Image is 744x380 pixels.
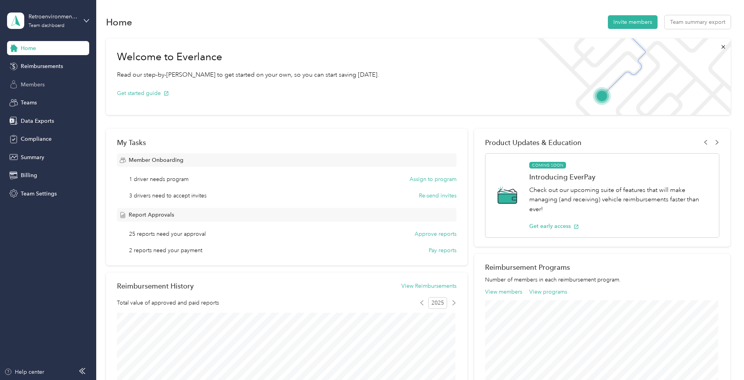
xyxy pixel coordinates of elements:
[529,162,566,169] span: COMING SOON
[429,246,456,255] button: Pay reports
[428,297,447,309] span: 2025
[530,38,730,115] img: Welcome to everlance
[129,246,202,255] span: 2 reports need your payment
[529,173,711,181] h1: Introducing EverPay
[419,192,456,200] button: Re-send invites
[29,23,65,28] div: Team dashboard
[485,263,719,271] h2: Reimbursement Programs
[529,222,579,230] button: Get early access
[485,288,522,296] button: View members
[21,190,57,198] span: Team Settings
[117,51,379,63] h1: Welcome to Everlance
[21,44,36,52] span: Home
[21,117,54,125] span: Data Exports
[529,185,711,214] p: Check out our upcoming suite of features that will make managing (and receiving) vehicle reimburs...
[415,230,456,238] button: Approve reports
[401,282,456,290] button: View Reimbursements
[485,138,582,147] span: Product Updates & Education
[117,299,219,307] span: Total value of approved and paid reports
[117,89,169,97] button: Get started guide
[117,138,456,147] div: My Tasks
[129,211,174,219] span: Report Approvals
[21,99,37,107] span: Teams
[529,288,567,296] button: View programs
[129,230,206,238] span: 25 reports need your approval
[117,282,194,290] h2: Reimbursement History
[129,156,183,164] span: Member Onboarding
[117,70,379,80] p: Read our step-by-[PERSON_NAME] to get started on your own, so you can start saving [DATE].
[21,81,45,89] span: Members
[21,153,44,161] span: Summary
[21,171,37,179] span: Billing
[129,192,207,200] span: 3 drivers need to accept invites
[29,13,77,21] div: Retroenvironmental
[700,336,744,380] iframe: Everlance-gr Chat Button Frame
[4,368,44,376] button: Help center
[410,175,456,183] button: Assign to program
[485,276,719,284] p: Number of members in each reimbursement program.
[665,15,731,29] button: Team summary export
[129,175,189,183] span: 1 driver needs program
[106,18,132,26] h1: Home
[608,15,658,29] button: Invite members
[21,62,63,70] span: Reimbursements
[21,135,52,143] span: Compliance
